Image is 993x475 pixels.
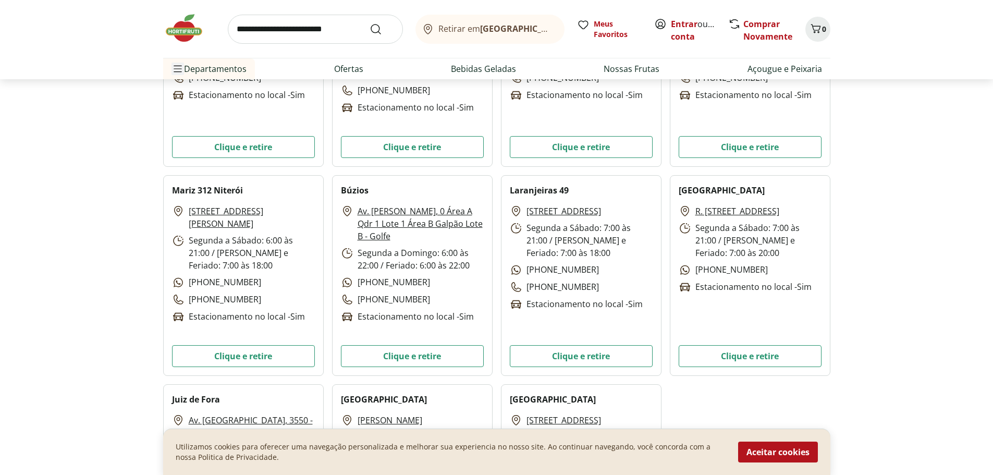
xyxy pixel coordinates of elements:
a: R. [STREET_ADDRESS] [695,205,779,217]
a: Av. [GEOGRAPHIC_DATA], 3550 - Passos [189,414,315,439]
a: Açougue e Peixaria [747,63,822,75]
a: [STREET_ADDRESS][PERSON_NAME] [189,205,315,230]
span: Retirar em [438,24,554,33]
button: Clique e retire [679,136,822,158]
p: Estacionamento no local - Sim [172,310,305,323]
p: Estacionamento no local - Sim [510,89,643,102]
p: [PHONE_NUMBER] [341,276,430,289]
a: [STREET_ADDRESS][PERSON_NAME] [526,414,653,439]
button: Clique e retire [172,345,315,367]
a: Entrar [671,18,697,30]
h2: Mariz 312 Niterói [172,184,243,197]
h2: [GEOGRAPHIC_DATA] [510,393,596,406]
a: Ofertas [334,63,363,75]
a: [STREET_ADDRESS] [526,205,601,217]
button: Clique e retire [341,345,484,367]
a: [PERSON_NAME][STREET_ADDRESS] [358,414,484,439]
p: [PHONE_NUMBER] [679,263,768,276]
button: Menu [171,56,184,81]
p: Estacionamento no local - Sim [172,89,305,102]
p: [PHONE_NUMBER] [172,276,261,289]
button: Clique e retire [341,136,484,158]
h2: Laranjeiras 49 [510,184,569,197]
p: Estacionamento no local - Sim [510,298,643,311]
h2: Búzios [341,184,369,197]
p: [PHONE_NUMBER] [510,281,599,294]
p: [PHONE_NUMBER] [172,293,261,306]
p: [PHONE_NUMBER] [510,263,599,276]
p: Estacionamento no local - Sim [679,281,812,294]
button: Carrinho [805,17,830,42]
p: Segunda a Sábado: 7:00 às 21:00 / [PERSON_NAME] e Feriado: 7:00 às 20:00 [679,222,822,259]
a: Meus Favoritos [577,19,642,40]
a: Comprar Novamente [743,18,792,42]
span: 0 [822,24,826,34]
button: Clique e retire [510,136,653,158]
button: Aceitar cookies [738,442,818,462]
p: Segunda a Domingo: 6:00 às 22:00 / Feriado: 6:00 às 22:00 [341,247,484,272]
span: Departamentos [171,56,247,81]
img: Hortifruti [163,13,215,44]
button: Clique e retire [679,345,822,367]
p: [PHONE_NUMBER] [341,84,430,97]
a: Av. [PERSON_NAME], 0 Área A Qdr 1 Lote 1 Área B Galpão Lote B - Golfe [358,205,484,242]
button: Submit Search [370,23,395,35]
h2: Juiz de Fora [172,393,220,406]
p: Estacionamento no local - Sim [341,101,474,114]
p: Segunda a Sábado: 6:00 às 21:00 / [PERSON_NAME] e Feriado: 7:00 às 18:00 [172,234,315,272]
a: Bebidas Geladas [451,63,516,75]
button: Clique e retire [172,136,315,158]
p: Estacionamento no local - Sim [341,310,474,323]
p: Utilizamos cookies para oferecer uma navegação personalizada e melhorar sua experiencia no nosso ... [176,442,726,462]
h2: [GEOGRAPHIC_DATA] [679,184,765,197]
button: Retirar em[GEOGRAPHIC_DATA]/[GEOGRAPHIC_DATA] [415,15,565,44]
h2: [GEOGRAPHIC_DATA] [341,393,427,406]
a: Nossas Frutas [604,63,659,75]
a: Criar conta [671,18,728,42]
input: search [228,15,403,44]
span: Meus Favoritos [594,19,642,40]
span: ou [671,18,717,43]
p: [PHONE_NUMBER] [341,293,430,306]
b: [GEOGRAPHIC_DATA]/[GEOGRAPHIC_DATA] [480,23,656,34]
button: Clique e retire [510,345,653,367]
p: Segunda a Sábado: 7:00 às 21:00 / [PERSON_NAME] e Feriado: 7:00 às 18:00 [510,222,653,259]
p: Estacionamento no local - Sim [679,89,812,102]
